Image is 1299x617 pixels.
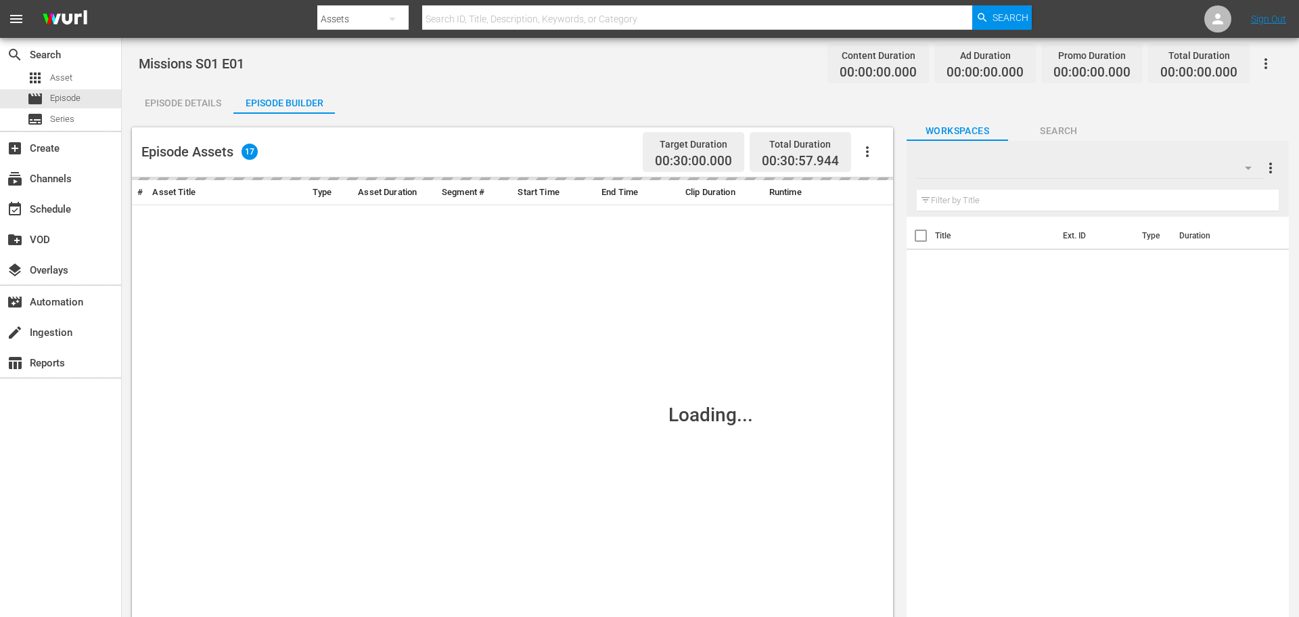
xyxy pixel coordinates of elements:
div: Ad Duration [947,46,1024,65]
div: Total Duration [1160,46,1237,65]
div: Episode Builder [233,87,335,119]
button: Episode Details [132,87,233,114]
span: Search [7,47,23,63]
span: Schedule [7,201,23,217]
div: Content Duration [840,46,917,65]
span: Ingestion [7,324,23,341]
span: Asset [27,70,43,86]
div: Episode Details [132,87,233,119]
span: Search [993,5,1028,30]
div: Loading... [668,404,753,426]
span: Series [50,112,74,126]
span: 00:00:00.000 [947,65,1024,81]
button: Episode Builder [233,87,335,114]
span: 00:00:00.000 [1160,65,1237,81]
span: menu [8,11,24,27]
span: 00:00:00.000 [1053,65,1131,81]
a: Sign Out [1251,14,1286,24]
span: Reports [7,355,23,371]
button: Search [972,5,1032,30]
span: Channels [7,171,23,187]
span: Missions S01 E01 [139,56,244,72]
span: Episode [50,91,81,105]
span: VOD [7,232,23,248]
span: Asset [50,71,72,85]
span: Create [7,140,23,156]
span: Series [27,111,43,127]
div: Promo Duration [1053,46,1131,65]
img: ans4CAIJ8jUAAAAAAAAAAAAAAAAAAAAAAAAgQb4GAAAAAAAAAAAAAAAAAAAAAAAAJMjXAAAAAAAAAAAAAAAAAAAAAAAAgAT5G... [32,3,97,35]
span: Overlays [7,262,23,278]
span: 00:00:00.000 [840,65,917,81]
span: Automation [7,294,23,310]
span: Episode [27,91,43,107]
